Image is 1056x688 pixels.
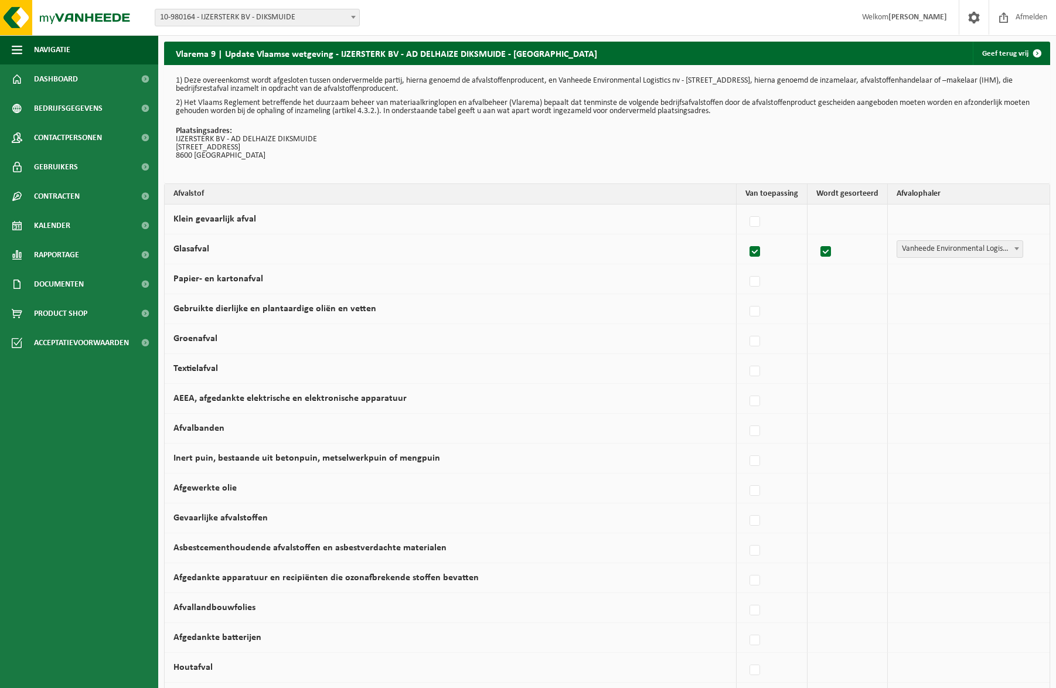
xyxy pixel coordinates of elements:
label: Glasafval [173,244,209,254]
label: Asbestcementhoudende afvalstoffen en asbestverdachte materialen [173,543,447,553]
span: Product Shop [34,299,87,328]
label: Afvalbanden [173,424,224,433]
label: Textielafval [173,364,218,373]
span: Acceptatievoorwaarden [34,328,129,357]
span: Rapportage [34,240,79,270]
strong: Plaatsingsadres: [176,127,232,135]
span: Dashboard [34,64,78,94]
th: Afvalstof [165,184,737,205]
strong: [PERSON_NAME] [888,13,947,22]
label: Afgedankte apparatuur en recipiënten die ozonafbrekende stoffen bevatten [173,573,479,583]
span: 10-980164 - IJZERSTERK BV - DIKSMUIDE [155,9,359,26]
label: Papier- en kartonafval [173,274,263,284]
p: 2) Het Vlaams Reglement betreffende het duurzaam beheer van materiaalkringlopen en afvalbeheer (V... [176,99,1038,115]
label: Groenafval [173,334,217,343]
label: Gevaarlijke afvalstoffen [173,513,268,523]
label: Afgedankte batterijen [173,633,261,642]
label: Afvallandbouwfolies [173,603,256,612]
span: 10-980164 - IJZERSTERK BV - DIKSMUIDE [155,9,360,26]
span: Vanheede Environmental Logistics [897,241,1023,257]
span: Gebruikers [34,152,78,182]
span: Navigatie [34,35,70,64]
span: Contactpersonen [34,123,102,152]
label: AEEA, afgedankte elektrische en elektronische apparatuur [173,394,407,403]
span: Kalender [34,211,70,240]
span: Contracten [34,182,80,211]
label: Gebruikte dierlijke en plantaardige oliën en vetten [173,304,376,314]
label: Afgewerkte olie [173,483,237,493]
a: Geef terug vrij [973,42,1049,65]
p: IJZERSTERK BV - AD DELHAIZE DIKSMUIDE [STREET_ADDRESS] 8600 [GEOGRAPHIC_DATA] [176,127,1038,160]
th: Afvalophaler [888,184,1050,205]
th: Wordt gesorteerd [808,184,888,205]
p: 1) Deze overeenkomst wordt afgesloten tussen ondervermelde partij, hierna genoemd de afvalstoffen... [176,77,1038,93]
label: Houtafval [173,663,213,672]
span: Bedrijfsgegevens [34,94,103,123]
span: Documenten [34,270,84,299]
label: Inert puin, bestaande uit betonpuin, metselwerkpuin of mengpuin [173,454,440,463]
span: Vanheede Environmental Logistics [897,240,1023,258]
th: Van toepassing [737,184,808,205]
label: Klein gevaarlijk afval [173,214,256,224]
h2: Vlarema 9 | Update Vlaamse wetgeving - IJZERSTERK BV - AD DELHAIZE DIKSMUIDE - [GEOGRAPHIC_DATA] [164,42,609,64]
